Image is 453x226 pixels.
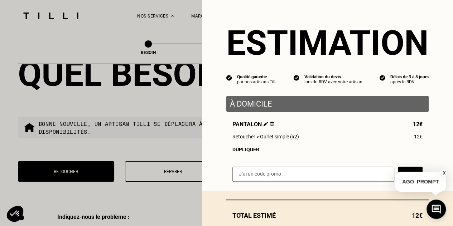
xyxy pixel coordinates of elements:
p: À domicile [230,99,425,108]
div: Dupliquer [232,147,423,152]
button: X [440,169,448,177]
div: par nos artisans Tilli [237,79,276,84]
span: 12€ [412,212,423,219]
img: icon list info [294,74,299,81]
div: Validation du devis [304,74,362,79]
img: Éditer [264,122,268,126]
p: AGO_PROMPT [395,172,446,192]
input: J‘ai un code promo [232,167,394,182]
span: 12€ [413,121,423,128]
div: après le RDV [390,79,429,84]
img: Supprimer [270,122,274,126]
div: Délais de 3 à 5 jours [390,74,429,79]
span: Pantalon [232,121,274,128]
section: Estimation [226,23,429,63]
span: Retoucher > Ourlet simple (x2) [232,134,299,139]
div: Total estimé [226,212,429,219]
div: lors du RDV avec votre artisan [304,79,362,84]
div: Qualité garantie [237,74,276,79]
img: icon list info [380,74,385,81]
span: 12€ [414,134,423,139]
img: icon list info [226,74,232,81]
